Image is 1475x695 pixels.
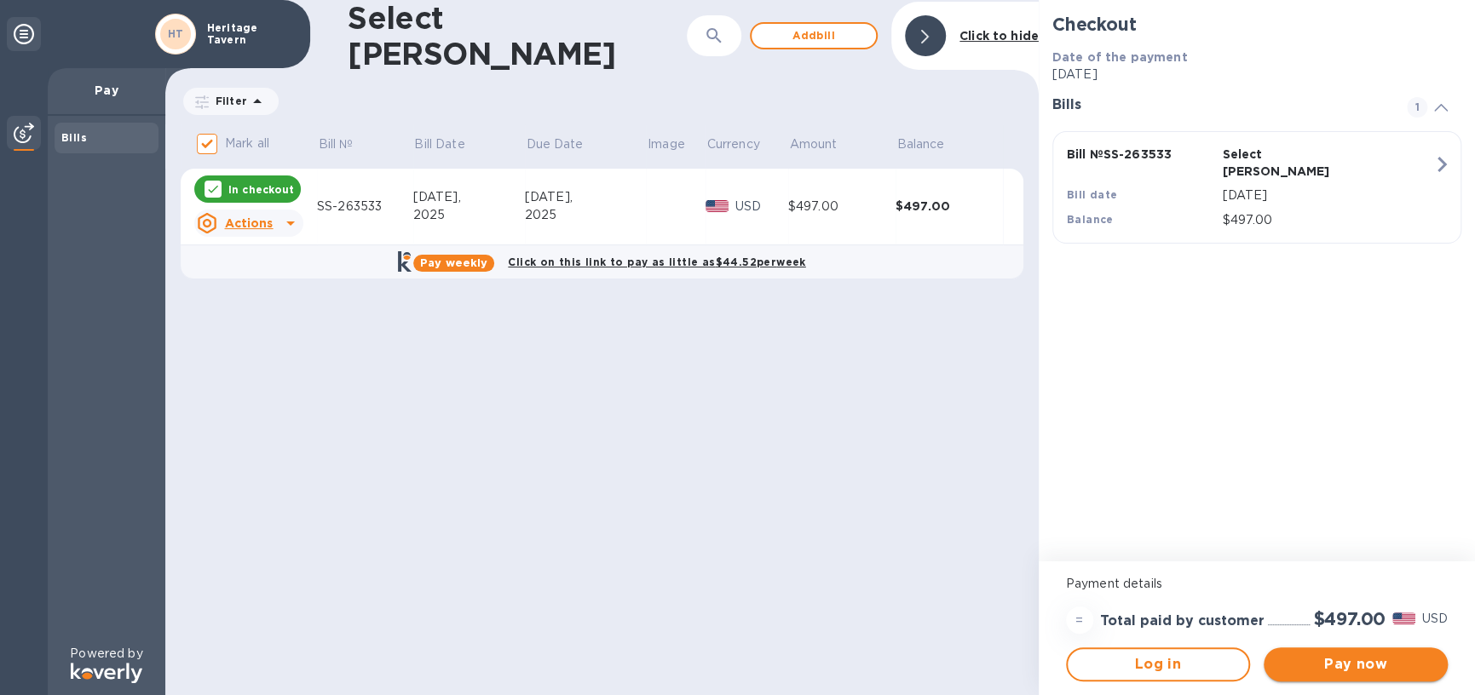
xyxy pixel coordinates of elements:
[750,22,878,49] button: Addbill
[414,135,464,153] p: Bill Date
[1066,647,1250,681] button: Log in
[225,135,269,152] p: Mark all
[706,200,729,212] img: USD
[319,135,376,153] span: Bill №
[508,256,805,268] b: Click on this link to pay as little as $44.52 per week
[1052,66,1461,83] p: [DATE]
[224,216,273,230] u: Actions
[1066,606,1093,634] div: =
[896,198,1003,215] div: $497.00
[319,135,354,153] p: Bill №
[168,27,184,40] b: HT
[1052,131,1461,244] button: Bill №SS-263533Select [PERSON_NAME]Bill date[DATE]Balance$497.00
[1222,146,1371,180] p: Select [PERSON_NAME]
[648,135,685,153] p: Image
[1052,97,1386,113] h3: Bills
[1100,613,1265,629] h3: Total paid by customer
[765,26,862,46] span: Add bill
[209,94,247,108] p: Filter
[1392,612,1415,624] img: USD
[707,135,760,153] p: Currency
[1052,50,1188,64] b: Date of the payment
[896,135,944,153] p: Balance
[1222,211,1433,229] p: $497.00
[413,188,525,206] div: [DATE],
[1067,188,1118,201] b: Bill date
[70,645,142,663] p: Powered by
[735,198,788,215] p: USD
[71,663,142,683] img: Logo
[959,29,1039,43] b: Click to hide
[1081,654,1235,675] span: Log in
[1067,213,1114,226] b: Balance
[420,256,487,269] b: Pay weekly
[526,135,583,153] p: Due Date
[788,198,896,215] div: $497.00
[228,182,294,197] p: In checkout
[1067,146,1216,163] p: Bill № SS-263533
[1052,14,1461,35] h2: Checkout
[1407,97,1427,118] span: 1
[896,135,966,153] span: Balance
[1264,647,1448,681] button: Pay now
[789,135,859,153] span: Amount
[317,198,413,215] div: SS-263533
[1422,610,1448,628] p: USD
[61,82,152,99] p: Pay
[789,135,837,153] p: Amount
[414,135,487,153] span: Bill Date
[413,206,525,224] div: 2025
[1066,575,1448,593] p: Payment details
[1222,187,1433,204] p: [DATE]
[1277,654,1434,675] span: Pay now
[61,131,87,144] b: Bills
[526,135,605,153] span: Due Date
[525,188,647,206] div: [DATE],
[525,206,647,224] div: 2025
[207,22,292,46] p: Heritage Tavern
[1313,608,1386,629] h2: $497.00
